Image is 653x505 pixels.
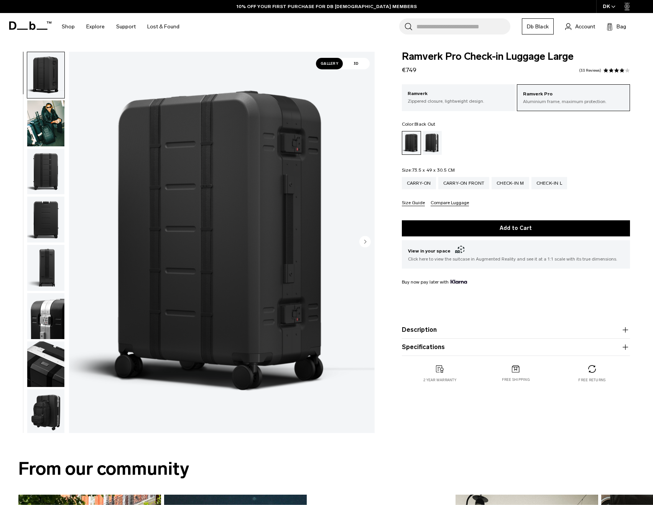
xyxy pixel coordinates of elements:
[27,341,64,387] img: Ramverk Pro Check-in Luggage Large Black Out
[27,100,64,146] img: Ramverk Pro Check-in Luggage Large Black Out
[402,240,630,269] button: View in your space Click here to view the suitcase in Augmented Reality and see it at a 1:1 scale...
[423,131,442,155] a: Silver
[27,197,64,243] img: Ramverk Pro Check-in Luggage Large Black Out
[451,280,467,284] img: {"height" => 20, "alt" => "Klarna"}
[237,3,417,10] a: 10% OFF YOUR FIRST PURCHASE FOR DB [DEMOGRAPHIC_DATA] MEMBERS
[523,90,624,98] p: Ramverk Pro
[18,455,635,482] h2: From our community
[402,168,455,172] legend: Size:
[27,148,65,195] button: Ramverk Pro Check-in Luggage Large Black Out
[522,18,554,34] a: Db Black
[402,66,416,74] span: €749
[27,196,65,243] button: Ramverk Pro Check-in Luggage Large Black Out
[69,52,375,433] img: Ramverk Pro Check-in Luggage Large Black Out
[402,131,421,155] a: Black Out
[27,389,64,435] img: Ramverk Pro Check-in Luggage Large Black Out
[69,52,375,433] li: 1 / 12
[414,121,435,127] span: Black Out
[343,58,370,69] span: 3D
[27,149,64,195] img: Ramverk Pro Check-in Luggage Large Black Out
[147,13,179,40] a: Lost & Found
[423,377,456,383] p: 2 year warranty
[607,22,626,31] button: Bag
[86,13,105,40] a: Explore
[408,246,624,256] span: View in your space
[27,389,65,436] button: Ramverk Pro Check-in Luggage Large Black Out
[402,220,630,236] button: Add to Cart
[402,279,467,285] span: Buy now pay later with
[62,13,75,40] a: Shop
[408,98,509,105] p: Zippered closure, lightweight design.
[617,23,626,31] span: Bag
[502,377,530,382] p: Free shipping
[438,177,490,189] a: Carry-on Front
[431,200,469,206] button: Compare Luggage
[412,167,455,173] span: 73.5 x 49 x 30.5 CM
[492,177,529,189] a: Check-in M
[316,58,343,69] span: Gallery
[523,98,624,105] p: Aluminium frame, maximum protection.
[27,245,64,291] img: Ramverk Pro Check-in Luggage Large Black Out
[579,69,601,72] a: 33 reviews
[27,293,65,339] button: Ramverk Pro Check-in Luggage Large Black Out
[116,13,136,40] a: Support
[27,100,65,147] button: Ramverk Pro Check-in Luggage Large Black Out
[27,52,64,98] img: Ramverk Pro Check-in Luggage Large Black Out
[56,13,185,40] nav: Main Navigation
[27,52,65,98] button: Ramverk Pro Check-in Luggage Large Black Out
[408,90,509,98] p: Ramverk
[27,293,64,339] img: Ramverk Pro Check-in Luggage Large Black Out
[402,122,436,126] legend: Color:
[578,377,605,383] p: Free returns
[359,236,371,249] button: Next slide
[402,200,425,206] button: Size Guide
[402,177,436,189] a: Carry-on
[531,177,567,189] a: Check-in L
[408,256,624,262] span: Click here to view the suitcase in Augmented Reality and see it at a 1:1 scale with its true dime...
[402,343,630,352] button: Specifications
[575,23,595,31] span: Account
[27,244,65,291] button: Ramverk Pro Check-in Luggage Large Black Out
[565,22,595,31] a: Account
[402,84,515,110] a: Ramverk Zippered closure, lightweight design.
[402,325,630,334] button: Description
[27,341,65,388] button: Ramverk Pro Check-in Luggage Large Black Out
[402,52,630,62] span: Ramverk Pro Check-in Luggage Large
